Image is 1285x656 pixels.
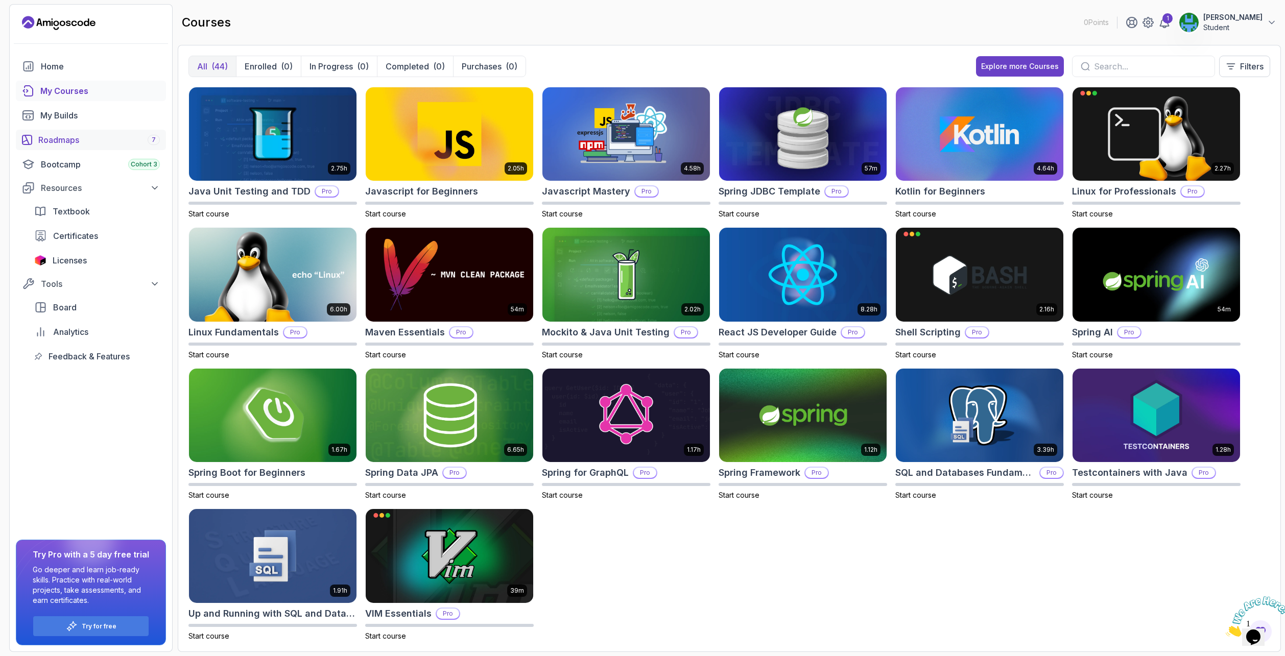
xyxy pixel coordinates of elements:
[38,134,160,146] div: Roadmaps
[22,15,96,31] a: Landing page
[542,209,583,218] span: Start course
[281,60,293,72] div: (0)
[189,228,356,322] img: Linux Fundamentals card
[34,255,46,265] img: jetbrains icon
[357,60,369,72] div: (0)
[49,350,130,362] span: Feedback & Features
[437,609,459,619] p: Pro
[896,87,1063,181] img: Kotlin for Beginners card
[462,60,502,72] p: Purchases
[53,254,87,266] span: Licenses
[197,60,207,72] p: All
[687,446,701,454] p: 1.17h
[1215,164,1231,173] p: 2.27h
[16,105,166,126] a: builds
[719,87,887,181] img: Spring JDBC Template card
[188,466,305,480] h2: Spring Boot for Beginners
[981,61,1059,71] div: Explore more Courses
[719,491,759,499] span: Start course
[1181,186,1204,197] p: Pro
[1039,305,1054,313] p: 2.16h
[53,205,90,217] span: Textbook
[131,160,157,168] span: Cohort 3
[1222,592,1285,641] iframe: chat widget
[510,587,524,595] p: 39m
[188,209,229,218] span: Start course
[28,322,166,342] a: analytics
[189,56,236,77] button: All(44)
[365,466,438,480] h2: Spring Data JPA
[1203,22,1263,33] p: Student
[1218,305,1231,313] p: 54m
[1072,184,1176,199] h2: Linux for Professionals
[443,468,466,478] p: Pro
[895,466,1035,480] h2: SQL and Databases Fundamentals
[895,209,936,218] span: Start course
[28,226,166,246] a: certificates
[365,350,406,359] span: Start course
[1072,466,1187,480] h2: Testcontainers with Java
[333,587,347,595] p: 1.91h
[433,60,445,72] div: (0)
[1094,60,1206,72] input: Search...
[365,209,406,218] span: Start course
[16,275,166,293] button: Tools
[1216,446,1231,454] p: 1.28h
[1037,164,1054,173] p: 4.64h
[542,228,710,322] img: Mockito & Java Unit Testing card
[33,616,149,637] button: Try for free
[1072,325,1113,339] h2: Spring AI
[16,179,166,197] button: Resources
[366,369,533,463] img: Spring Data JPA card
[28,346,166,367] a: feedback
[542,350,583,359] span: Start course
[719,209,759,218] span: Start course
[331,164,347,173] p: 2.75h
[366,87,533,181] img: Javascript for Beginners card
[41,182,160,194] div: Resources
[895,350,936,359] span: Start course
[365,491,406,499] span: Start course
[1040,468,1063,478] p: Pro
[366,509,533,603] img: VIM Essentials card
[684,305,701,313] p: 2.02h
[542,325,670,339] h2: Mockito & Java Unit Testing
[16,56,166,77] a: home
[1072,209,1113,218] span: Start course
[719,369,887,463] img: Spring Framework card
[634,468,656,478] p: Pro
[865,164,877,173] p: 57m
[1179,13,1199,32] img: user profile image
[366,228,533,322] img: Maven Essentials card
[1203,12,1263,22] p: [PERSON_NAME]
[506,60,517,72] div: (0)
[542,466,629,480] h2: Spring for GraphQL
[1240,60,1264,72] p: Filters
[211,60,228,72] div: (44)
[365,606,432,621] h2: VIM Essentials
[453,56,526,77] button: Purchases(0)
[16,81,166,101] a: courses
[82,622,116,630] a: Try for free
[331,446,347,454] p: 1.67h
[719,325,837,339] h2: React JS Developer Guide
[719,466,800,480] h2: Spring Framework
[188,325,279,339] h2: Linux Fundamentals
[40,109,160,122] div: My Builds
[377,56,453,77] button: Completed(0)
[1219,56,1270,77] button: Filters
[976,56,1064,77] button: Explore more Courses
[719,350,759,359] span: Start course
[1118,327,1140,337] p: Pro
[1037,446,1054,454] p: 3.39h
[1179,12,1277,33] button: user profile image[PERSON_NAME]Student
[542,491,583,499] span: Start course
[33,565,149,605] p: Go deeper and learn job-ready skills. Practice with real-world projects, take assessments, and ea...
[152,136,156,144] span: 7
[1193,468,1215,478] p: Pro
[188,631,229,640] span: Start course
[41,158,160,171] div: Bootcamp
[842,327,864,337] p: Pro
